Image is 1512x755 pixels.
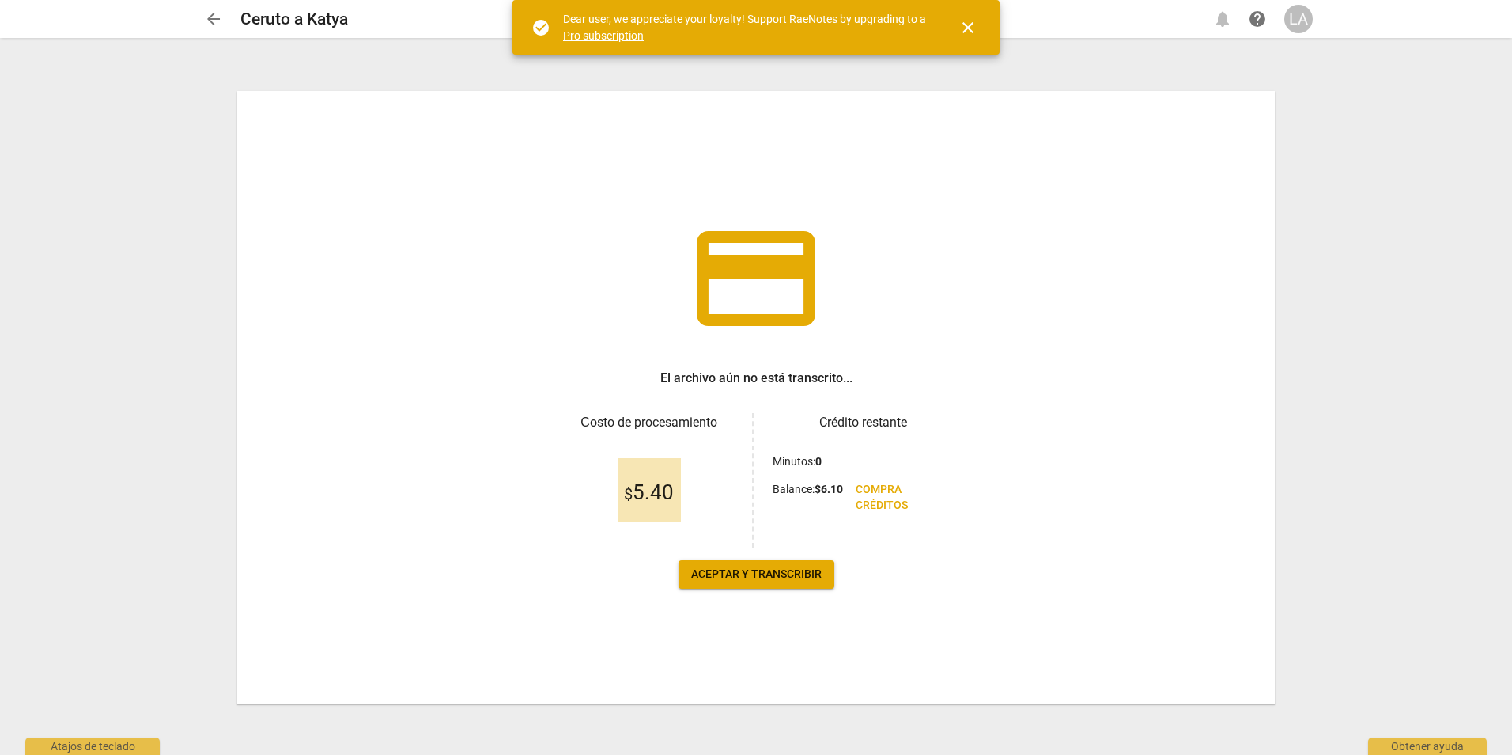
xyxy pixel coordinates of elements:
div: Obtener ayuda [1368,738,1487,755]
p: Balance : [773,481,843,498]
a: Compra créditos [843,476,954,519]
h3: Сosto de procesamiento [558,413,739,432]
h3: El archivo aún no está transcrito... [660,369,852,388]
button: Aceptar y transcribir [679,560,834,589]
a: Obtener ayuda [1243,5,1272,33]
span: Compra créditos [856,482,941,513]
span: $ [624,484,633,503]
span: check_circle [531,18,550,37]
button: Cerrar [949,9,987,47]
h3: Crédito restante [773,413,954,432]
b: $ 6.10 [815,483,843,495]
button: LA [1284,5,1313,33]
span: arrow_back [204,9,223,28]
p: Minutos : [773,453,822,470]
div: Dear user, we appreciate your loyalty! Support RaeNotes by upgrading to a [563,11,930,44]
div: Atajos de teclado [25,738,160,755]
b: 0 [815,455,822,468]
span: help [1248,9,1267,28]
span: Aceptar y transcribir [691,567,822,582]
a: Pro subscription [563,29,644,42]
h2: Ceruto a Katya [240,9,348,29]
span: 5.40 [624,481,674,505]
span: credit_card [685,207,827,350]
span: close [958,18,977,37]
